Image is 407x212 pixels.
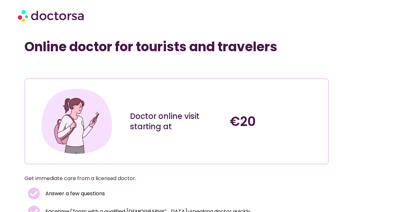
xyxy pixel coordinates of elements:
[24,174,313,183] p: Get immediate care from a licensed doctor.
[44,189,105,198] span: Answer a few questions
[28,64,124,72] iframe: Customer reviews powered by Trustpilot
[24,39,329,54] h1: Online doctor for tourists and travelers
[130,111,224,132] div: Doctor online visit starting at
[230,114,323,129] h4: €20
[39,84,114,159] img: Illustration depicting a young woman in a casual outfit, engaged with her smartphone. She has a p...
